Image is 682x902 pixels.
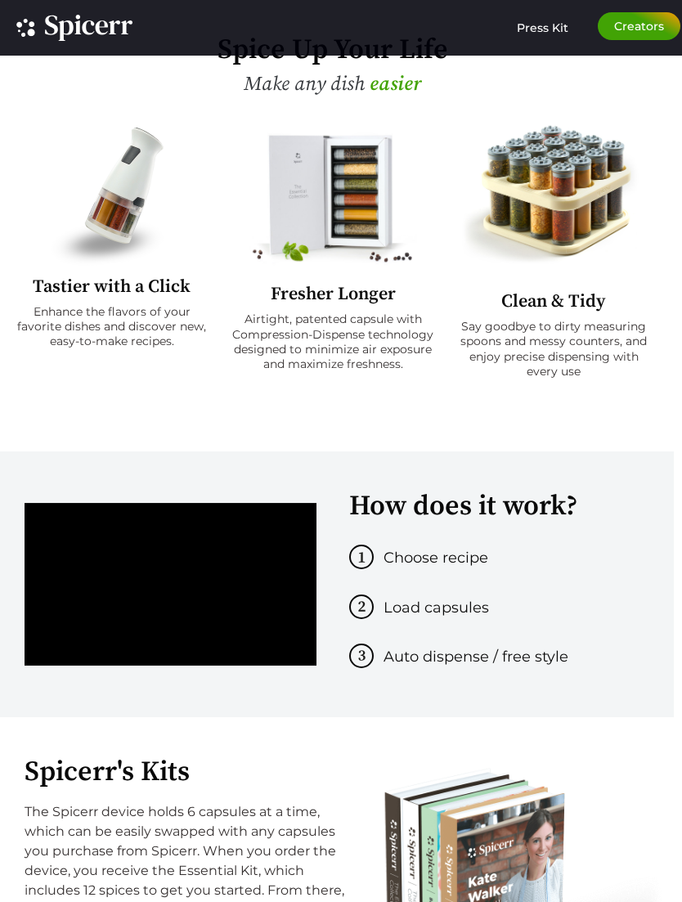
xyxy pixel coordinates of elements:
[244,72,365,96] span: Make any dish
[397,68,404,101] span: i
[517,20,568,35] span: Press Kit
[390,68,398,101] span: s
[404,68,414,101] span: e
[598,12,680,40] a: Creators
[458,124,649,267] img: A spice rack with a grid-like design holds multiple clear tubes filled with various colorful spic...
[232,312,433,371] p: Airtight, patented capsule with Compression-Dispense technology designed to minimize air exposure...
[349,492,641,520] h2: How does it work?
[384,549,488,567] span: Choose recipe
[413,68,422,101] span: r
[16,278,208,296] h2: Tastier with a Click
[16,304,208,349] p: Enhance the flavors of your favorite dishes and discover new, easy-to-make recipes.
[379,68,390,101] span: a
[25,758,349,786] h2: Spicerr's Kits
[458,293,649,311] h2: Clean & Tidy
[384,648,568,666] span: Auto dispense / free style
[51,124,173,267] img: A multi-compartment spice grinder containing various spices, with a sleek white and black design,...
[500,12,585,43] a: Press Kit
[614,20,664,32] span: Creators
[370,68,379,101] span: e
[232,285,433,303] h2: Fresher Longer
[236,132,431,267] img: A white box labeled "The Essential Collection" contains six spice jars. Basil leaves and scattere...
[458,319,649,379] p: Say goodbye to dirty measuring spoons and messy counters, and enjoy precise dispensing with every...
[384,599,489,617] span: Load capsules
[25,502,316,666] iframe: How it works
